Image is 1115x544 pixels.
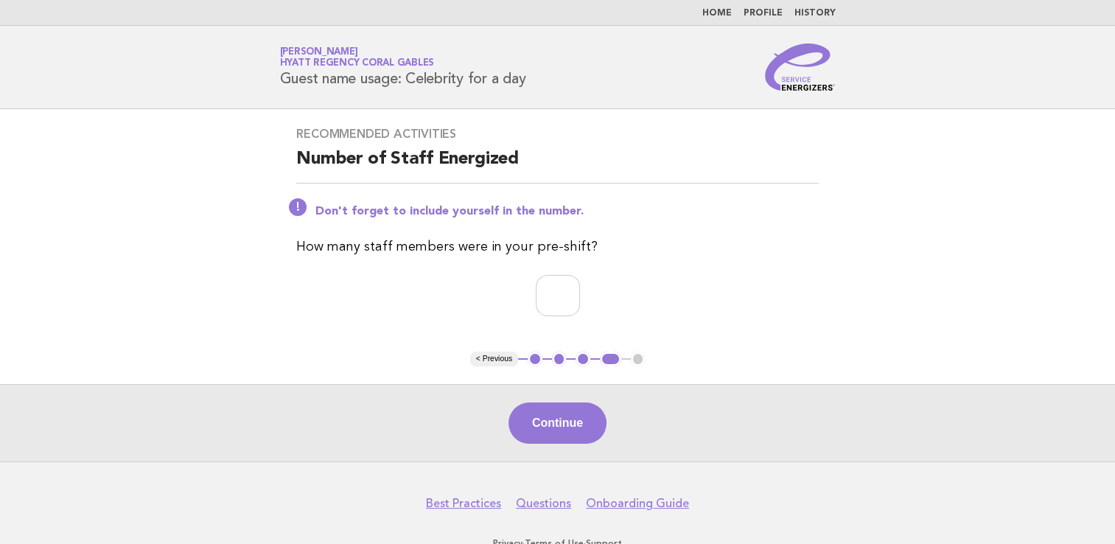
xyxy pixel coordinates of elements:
[470,352,518,366] button: < Previous
[280,48,526,86] h1: Guest name usage: Celebrity for a day
[744,9,783,18] a: Profile
[315,204,819,219] p: Don't forget to include yourself in the number.
[508,402,607,444] button: Continue
[552,352,567,366] button: 2
[702,9,732,18] a: Home
[528,352,542,366] button: 1
[586,496,689,511] a: Onboarding Guide
[600,352,621,366] button: 4
[426,496,501,511] a: Best Practices
[765,43,836,91] img: Service Energizers
[516,496,571,511] a: Questions
[296,237,819,257] p: How many staff members were in your pre-shift?
[296,147,819,184] h2: Number of Staff Energized
[280,59,435,69] span: Hyatt Regency Coral Gables
[296,127,819,142] h3: Recommended activities
[576,352,590,366] button: 3
[794,9,836,18] a: History
[280,47,435,68] a: [PERSON_NAME]Hyatt Regency Coral Gables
